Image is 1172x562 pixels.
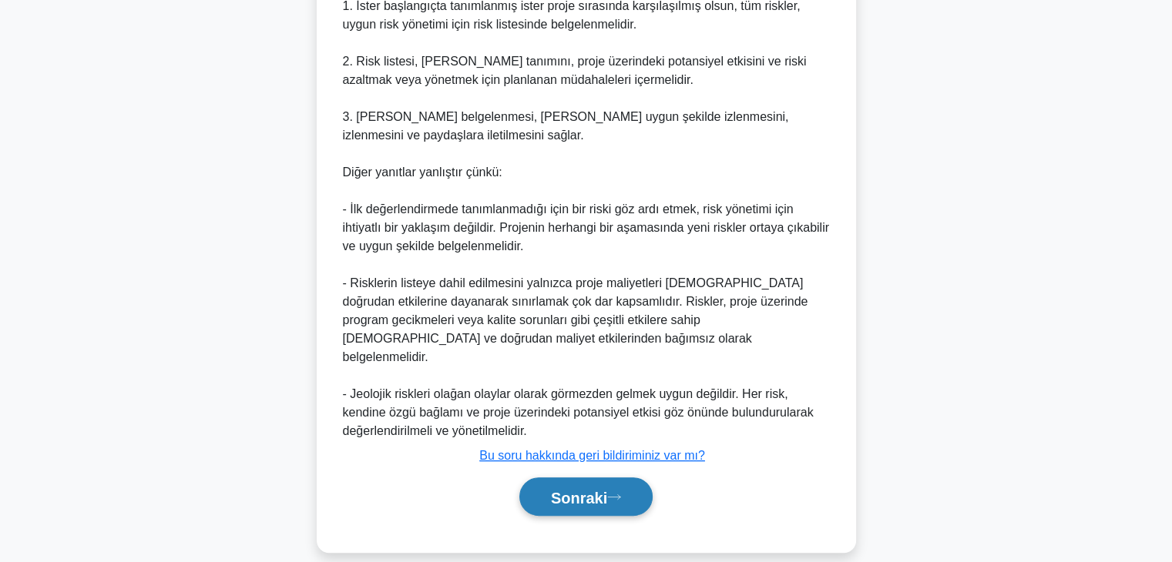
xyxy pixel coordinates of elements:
[343,55,807,86] font: 2. Risk listesi, [PERSON_NAME] tanımını, proje üzerindeki potansiyel etkisini ve riski azaltmak v...
[343,202,829,253] font: - İlk değerlendirmede tanımlanmadığı için bir riski göz ardı etmek, risk yönetimi için ihtiyatlı ...
[343,276,808,363] font: - Risklerin listeye dahil edilmesini yalnızca proje maliyetleri [DEMOGRAPHIC_DATA] doğrudan etkil...
[551,489,607,506] font: Sonraki
[343,387,814,437] font: - Jeolojik riskleri olağan olaylar olarak görmezden gelmek uygun değildir. Her risk, kendine özgü...
[343,166,502,179] font: Diğer yanıtlar yanlıştır çünkü:
[519,477,653,517] button: Sonraki
[479,449,705,462] a: Bu soru hakkında geri bildiriminiz var mı?
[343,110,789,142] font: 3. [PERSON_NAME] belgelenmesi, [PERSON_NAME] uygun şekilde izlenmesini, izlenmesini ve paydaşlara...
